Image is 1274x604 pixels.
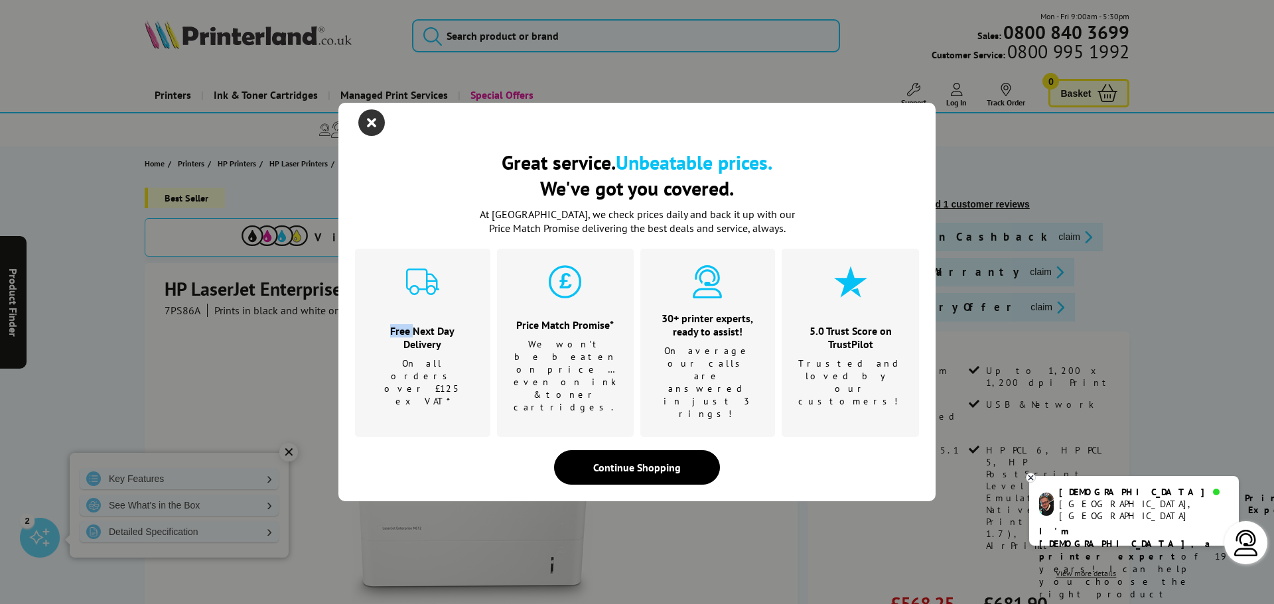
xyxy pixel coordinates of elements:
h2: Great service. We've got you covered. [355,149,919,201]
img: delivery-cyan.svg [406,265,439,298]
img: user-headset-light.svg [1233,530,1259,556]
b: Unbeatable prices. [616,149,772,175]
p: On all orders over £125 ex VAT* [372,357,474,408]
img: price-promise-cyan.svg [549,265,582,298]
div: [GEOGRAPHIC_DATA], [GEOGRAPHIC_DATA] [1059,498,1228,522]
p: At [GEOGRAPHIC_DATA], we check prices daily and back it up with our Price Match Promise deliverin... [471,208,803,235]
p: On average our calls are answered in just 3 rings! [657,345,759,420]
div: Continue Shopping [554,450,720,485]
div: [DEMOGRAPHIC_DATA] [1059,486,1228,498]
p: of 19 years! I can help you choose the right product [1039,525,1229,601]
h3: Free Next Day Delivery [372,324,474,351]
h3: Price Match Promise* [514,318,617,332]
img: star-cyan.svg [834,265,867,298]
img: expert-cyan.svg [691,265,724,298]
p: We won't be beaten on price …even on ink & toner cartridges. [514,338,617,414]
h3: 5.0 Trust Score on TrustPilot [798,324,902,351]
b: I'm [DEMOGRAPHIC_DATA], a printer expert [1039,525,1214,562]
button: close modal [362,113,382,133]
p: Trusted and loved by our customers! [798,357,902,408]
h3: 30+ printer experts, ready to assist! [657,312,759,338]
img: chris-livechat.png [1039,493,1054,516]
